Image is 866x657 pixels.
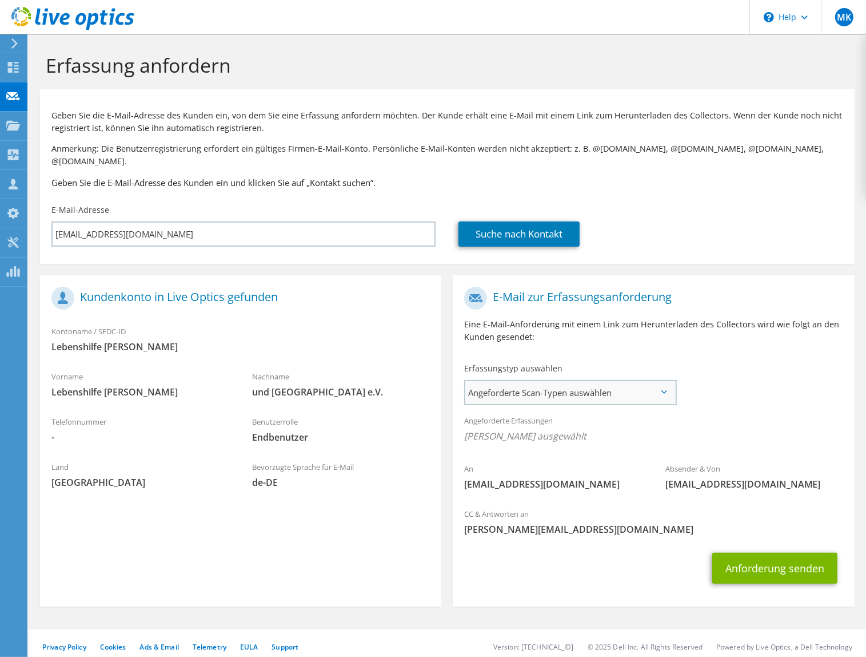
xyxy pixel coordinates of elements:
[272,642,298,652] a: Support
[458,221,580,247] a: Suche nach Kontakt
[241,410,441,449] div: Benutzerrolle
[716,642,852,652] li: Powered by Live Optics, a Dell Technology
[252,386,430,398] span: und [GEOGRAPHIC_DATA] e.V.
[51,204,109,216] label: E-Mail-Adresse
[51,143,843,168] p: Anmerkung: Die Benutzerregistrierung erfordert ein gültiges Firmen-E-Mail-Konto. Persönliche E-Ma...
[252,431,430,444] span: Endbenutzer
[40,365,241,404] div: Vorname
[464,523,843,536] span: [PERSON_NAME][EMAIL_ADDRESS][DOMAIN_NAME]
[654,457,855,496] div: Absender & Von
[453,457,653,496] div: An
[51,341,430,353] span: Lebenshilfe [PERSON_NAME]
[241,455,441,494] div: Bevorzugte Sprache für E-Mail
[42,642,86,652] a: Privacy Policy
[252,476,430,489] span: de-DE
[40,319,441,359] div: Kontoname / SFDC-ID
[464,478,642,490] span: [EMAIL_ADDRESS][DOMAIN_NAME]
[51,176,843,189] h3: Geben Sie die E-Mail-Adresse des Kunden ein und klicken Sie auf „Kontakt suchen“.
[51,431,229,444] span: -
[453,409,854,451] div: Angeforderte Erfassungen
[464,430,843,442] span: [PERSON_NAME] ausgewählt
[240,642,258,652] a: EULA
[46,53,843,77] h1: Erfassung anfordern
[51,386,229,398] span: Lebenshilfe [PERSON_NAME]
[40,455,241,494] div: Land
[464,287,837,310] h1: E-Mail zur Erfassungsanforderung
[493,642,574,652] li: Version: [TECHNICAL_ID]
[51,476,229,489] span: [GEOGRAPHIC_DATA]
[835,8,853,26] span: MK
[51,287,424,310] h1: Kundenkonto in Live Optics gefunden
[241,365,441,404] div: Nachname
[40,410,241,449] div: Telefonnummer
[193,642,226,652] a: Telemetry
[464,318,843,343] p: Eine E-Mail-Anforderung mit einem Link zum Herunterladen des Collectors wird wie folgt an den Kun...
[764,12,774,22] svg: \n
[140,642,179,652] a: Ads & Email
[100,642,126,652] a: Cookies
[712,553,837,584] button: Anforderung senden
[51,109,843,134] p: Geben Sie die E-Mail-Adresse des Kunden ein, von dem Sie eine Erfassung anfordern möchten. Der Ku...
[588,642,703,652] li: © 2025 Dell Inc. All Rights Reserved
[665,478,843,490] span: [EMAIL_ADDRESS][DOMAIN_NAME]
[465,381,675,404] span: Angeforderte Scan-Typen auswählen
[464,363,562,374] label: Erfassungstyp auswählen
[453,502,854,541] div: CC & Antworten an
